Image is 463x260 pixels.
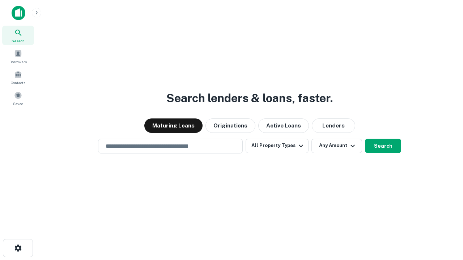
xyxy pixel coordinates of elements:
[12,6,25,20] img: capitalize-icon.png
[2,26,34,45] a: Search
[365,139,401,153] button: Search
[2,88,34,108] a: Saved
[12,38,25,44] span: Search
[427,202,463,237] iframe: Chat Widget
[246,139,309,153] button: All Property Types
[258,118,309,133] button: Active Loans
[2,68,34,87] a: Contacts
[9,59,27,65] span: Borrowers
[166,90,333,107] h3: Search lenders & loans, faster.
[11,80,25,86] span: Contacts
[205,118,255,133] button: Originations
[2,47,34,66] a: Borrowers
[311,139,362,153] button: Any Amount
[144,118,203,133] button: Maturing Loans
[312,118,355,133] button: Lenders
[13,101,24,107] span: Saved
